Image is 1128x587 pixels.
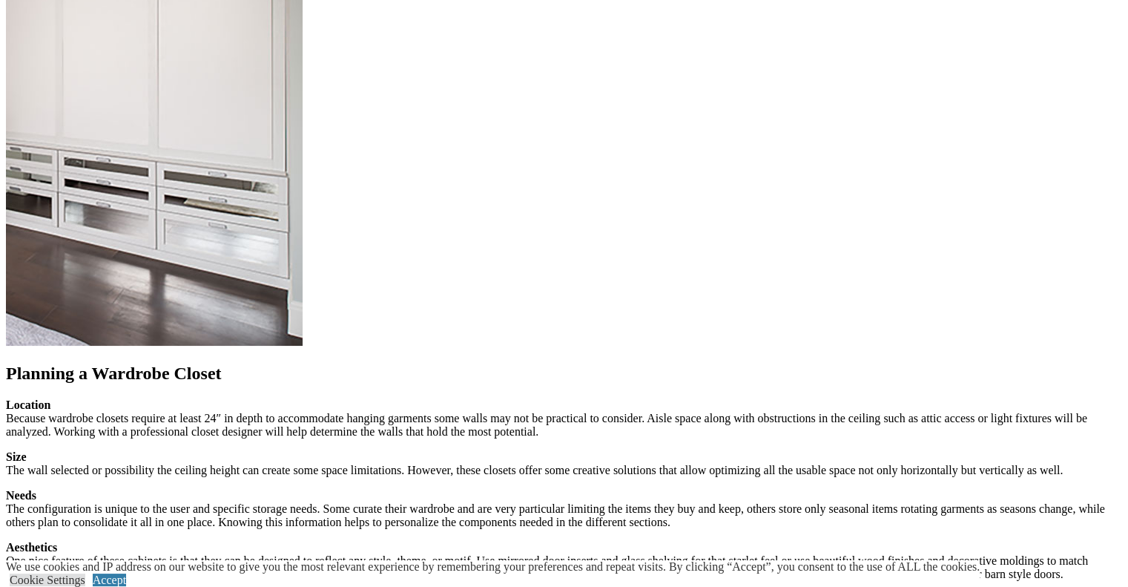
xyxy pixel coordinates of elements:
[6,399,50,411] strong: Location
[6,541,57,554] strong: Aesthetics
[6,541,1122,581] p: One nice feature of these cabinets is that they can be designed to reflect any style, theme, or m...
[6,560,980,574] div: We use cookies and IP address on our website to give you the most relevant experience by remember...
[6,489,36,502] strong: Needs
[6,364,1122,384] h2: Planning a Wardrobe Closet
[6,450,1122,477] p: The wall selected or possibility the ceiling height can create some space limitations. However, t...
[6,399,1122,439] p: Because wardrobe closets require at least 24″ in depth to accommodate hanging garments some walls...
[6,489,1122,529] p: The configuration is unique to the user and specific storage needs. Some curate their wardrobe an...
[6,450,27,463] strong: Size
[93,574,126,586] a: Accept
[10,574,85,586] a: Cookie Settings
